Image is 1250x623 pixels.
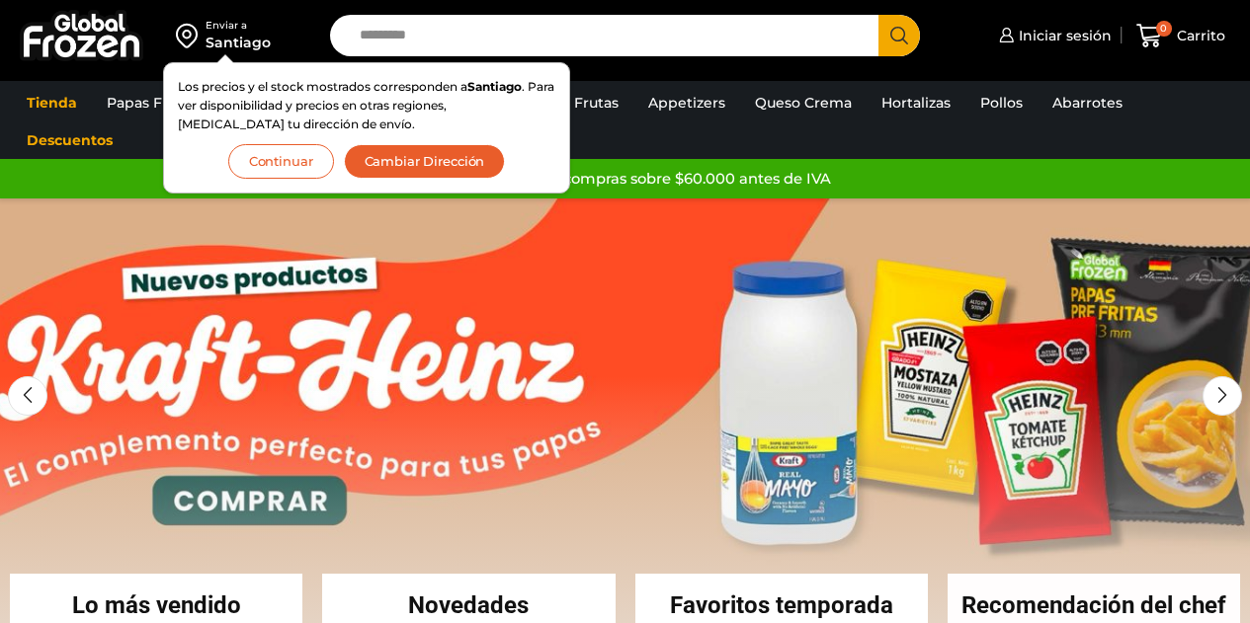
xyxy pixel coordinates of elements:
h2: Recomendación del chef [948,593,1240,617]
div: Enviar a [206,19,271,33]
div: Santiago [206,33,271,52]
button: Cambiar Dirección [344,144,506,179]
a: Iniciar sesión [994,16,1112,55]
a: Descuentos [17,121,123,159]
a: Abarrotes [1042,84,1132,121]
div: Next slide [1203,376,1242,416]
h2: Novedades [322,593,615,617]
h2: Lo más vendido [10,593,302,617]
button: Continuar [228,144,334,179]
span: 0 [1156,21,1172,37]
span: Carrito [1172,26,1225,45]
a: Hortalizas [872,84,960,121]
p: Los precios y el stock mostrados corresponden a . Para ver disponibilidad y precios en otras regi... [178,77,555,134]
button: Search button [878,15,920,56]
a: Queso Crema [745,84,862,121]
h2: Favoritos temporada [635,593,928,617]
img: address-field-icon.svg [176,19,206,52]
div: Previous slide [8,376,47,416]
a: Pollos [970,84,1033,121]
span: Iniciar sesión [1014,26,1112,45]
a: Papas Fritas [97,84,203,121]
a: Appetizers [638,84,735,121]
strong: Santiago [467,79,522,94]
a: Tienda [17,84,87,121]
a: 0 Carrito [1131,13,1230,59]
